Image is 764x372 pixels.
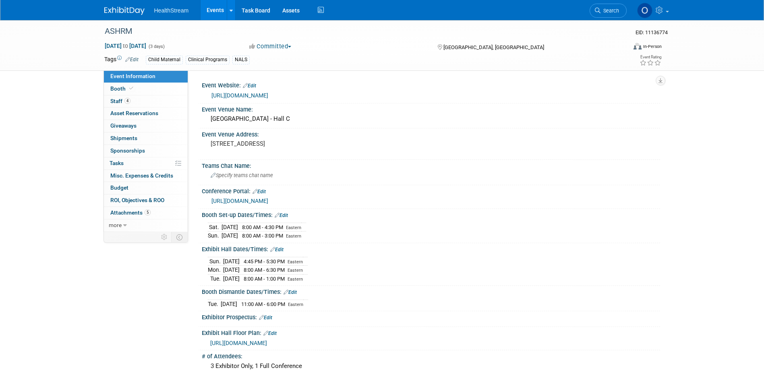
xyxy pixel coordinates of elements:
a: Edit [259,315,272,320]
img: Olivia Christopher [637,3,652,18]
td: Personalize Event Tab Strip [157,232,172,242]
span: Shipments [110,135,137,141]
span: to [122,43,129,49]
a: Giveaways [104,120,188,132]
div: Booth Set-up Dates/Times: [202,209,660,219]
i: Booth reservation complete [129,86,133,91]
span: [DATE] [DATE] [104,42,147,50]
span: Sponsorships [110,147,145,154]
a: Tasks [104,157,188,169]
button: Committed [246,42,294,51]
td: Sun. [208,257,223,266]
div: # of Attendees: [202,350,660,360]
span: HealthStream [154,7,189,14]
div: Event Venue Address: [202,128,660,138]
span: Tasks [110,160,124,166]
a: ROI, Objectives & ROO [104,194,188,207]
span: 4:45 PM - 5:30 PM [244,258,285,265]
span: Event ID: 11136774 [636,29,668,35]
a: more [104,219,188,231]
span: 5 [145,209,151,215]
span: Event Information [110,73,155,79]
a: Staff4 [104,95,188,107]
a: Edit [284,289,297,295]
div: Booth Dismantle Dates/Times: [202,286,660,296]
span: more [109,222,122,228]
a: Event Information [104,70,188,83]
a: Shipments [104,132,188,145]
a: Attachments5 [104,207,188,219]
span: Eastern [288,302,303,307]
div: Exhibit Hall Dates/Times: [202,243,660,254]
td: Toggle Event Tabs [171,232,188,242]
span: Search [600,8,619,14]
a: Edit [243,83,256,89]
a: Edit [125,57,139,62]
a: Budget [104,182,188,194]
span: Booth [110,85,135,92]
span: ROI, Objectives & ROO [110,197,164,203]
a: [URL][DOMAIN_NAME] [211,198,268,204]
div: ASHRM [102,24,615,39]
div: Event Website: [202,79,660,90]
td: Tags [104,55,139,64]
div: Event Rating [640,55,661,59]
span: Attachments [110,209,151,216]
span: Eastern [288,277,303,282]
a: Sponsorships [104,145,188,157]
a: Asset Reservations [104,107,188,120]
span: Eastern [286,225,301,230]
div: Clinical Programs [186,56,230,64]
td: [DATE] [223,266,240,275]
span: 8:00 AM - 6:30 PM [244,267,285,273]
td: Tue. [208,274,223,283]
div: Conference Portal: [202,185,660,196]
span: Budget [110,184,128,191]
img: ExhibitDay [104,7,145,15]
a: Misc. Expenses & Credits [104,170,188,182]
td: Sun. [208,231,222,240]
td: [DATE] [223,274,240,283]
span: Specify teams chat name [211,172,273,178]
td: Sat. [208,223,222,231]
span: Eastern [288,268,303,273]
div: NALS [232,56,250,64]
a: Search [590,4,627,18]
div: Exhibit Hall Floor Plan: [202,327,660,337]
div: [GEOGRAPHIC_DATA] - Hall C [208,113,654,125]
span: Eastern [286,234,301,239]
a: Edit [270,247,284,252]
a: Edit [253,189,266,194]
td: [DATE] [222,223,238,231]
div: Event Format [579,42,662,54]
td: Tue. [208,300,221,308]
img: Format-Inperson.png [634,43,642,50]
span: 4 [124,98,130,104]
a: Edit [263,331,277,336]
span: Staff [110,98,130,104]
td: [DATE] [223,257,240,266]
a: Booth [104,83,188,95]
span: (3 days) [148,44,165,49]
a: [URL][DOMAIN_NAME] [210,340,267,346]
span: [GEOGRAPHIC_DATA], [GEOGRAPHIC_DATA] [443,44,544,50]
span: Giveaways [110,122,137,129]
span: 8:00 AM - 4:30 PM [242,224,283,230]
span: Asset Reservations [110,110,158,116]
a: [URL][DOMAIN_NAME] [211,92,268,99]
span: Misc. Expenses & Credits [110,172,173,179]
span: 8:00 AM - 3:00 PM [242,233,283,239]
div: Event Venue Name: [202,103,660,114]
a: Edit [275,213,288,218]
span: 8:00 AM - 1:00 PM [244,276,285,282]
td: [DATE] [222,231,238,240]
div: In-Person [643,43,662,50]
pre: [STREET_ADDRESS] [211,140,384,147]
span: 11:00 AM - 6:00 PM [241,301,285,307]
div: Child Maternal [146,56,183,64]
td: [DATE] [221,300,237,308]
div: Teams Chat Name: [202,160,660,170]
div: Exhibitor Prospectus: [202,311,660,322]
td: Mon. [208,266,223,275]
